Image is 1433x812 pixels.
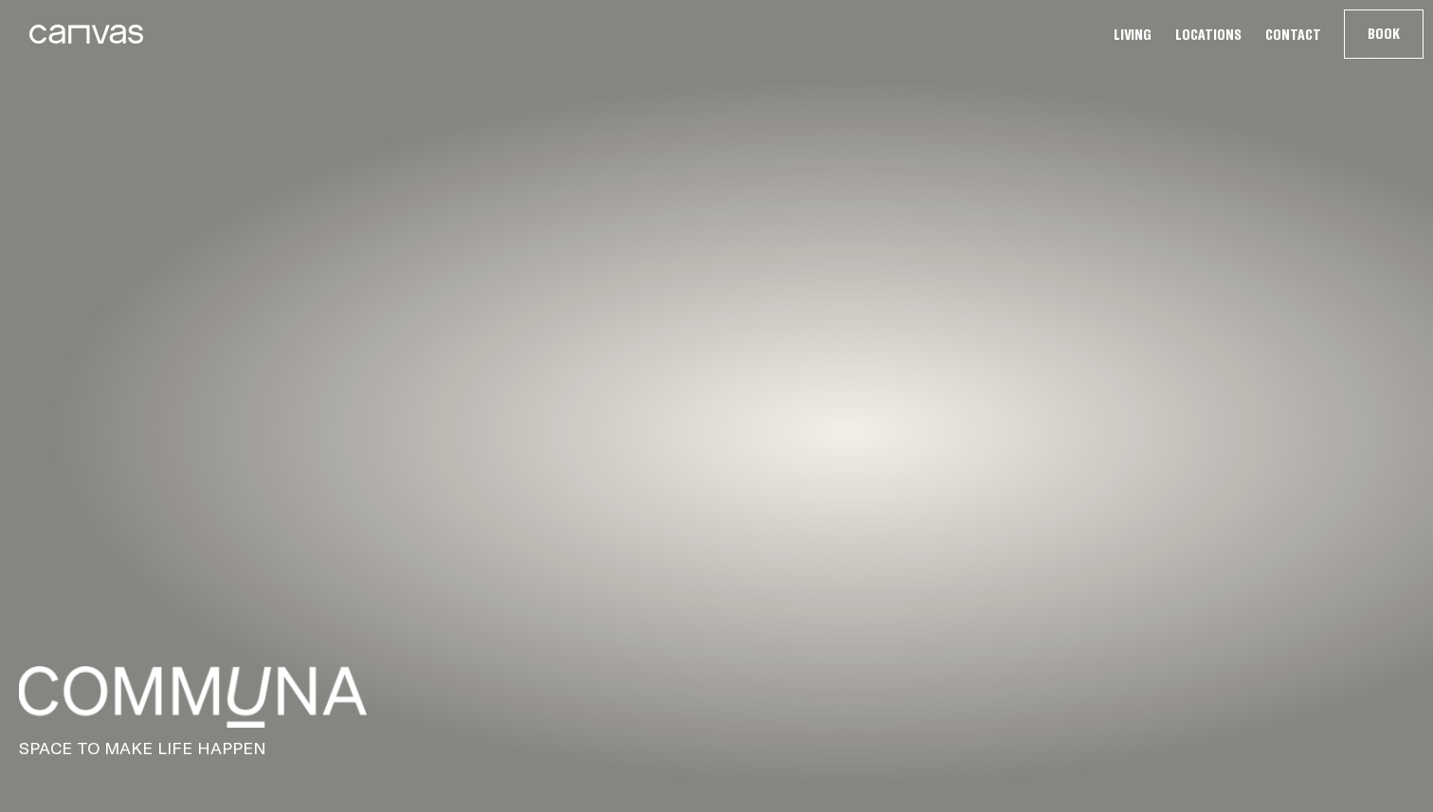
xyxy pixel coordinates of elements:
[19,666,367,728] img: f04c9ce801152f45bcdbb394012f34b369c57f26-4501x793.png
[1108,25,1157,45] a: Living
[1170,25,1247,45] a: Locations
[1345,10,1423,58] button: Book
[19,737,1414,760] p: SPACE TO MAKE LIFE HAPPEN
[1260,25,1327,45] a: Contact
